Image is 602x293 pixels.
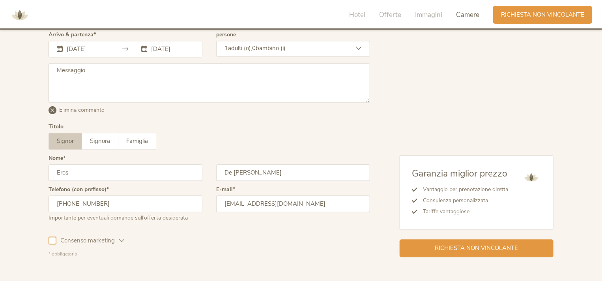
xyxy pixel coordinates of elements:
input: Arrivo [65,45,110,53]
span: Signora [90,137,110,145]
a: AMONTI & LUNARIS Wellnessresort [8,12,32,17]
label: E-mail [216,187,235,192]
input: Telefono (con prefisso) [49,195,202,212]
div: * obbligatorio [49,251,370,257]
img: AMONTI & LUNARIS Wellnessresort [8,3,32,27]
input: Nome [49,164,202,181]
span: Richiesta non vincolante [501,11,584,19]
li: Consulenza personalizzata [417,195,508,206]
span: Hotel [349,10,365,19]
span: Signor [57,137,74,145]
span: 0 [252,44,256,52]
label: Telefono (con prefisso) [49,187,109,192]
label: persone [216,32,236,38]
span: Richiesta non vincolante [435,244,518,252]
span: Offerte [379,10,401,19]
input: E-mail [216,195,370,212]
span: Immagini [415,10,442,19]
span: Famiglia [126,137,148,145]
span: Camere [456,10,479,19]
input: Partenza [149,45,194,53]
label: Nome [49,156,65,161]
span: 1 [224,44,228,52]
input: Cognome [216,164,370,181]
span: adulti (o), [228,44,252,52]
span: Consenso marketing [56,237,119,245]
li: Vantaggio per prenotazione diretta [417,184,508,195]
label: Arrivo & partenza [49,32,96,38]
div: Importante per eventuali domande sull’offerta desiderata [49,212,202,222]
div: Titolo [49,124,64,130]
span: bambino (i) [256,44,286,52]
span: Elimina commento [59,106,105,114]
li: Tariffe vantaggiose [417,206,508,217]
img: AMONTI & LUNARIS Wellnessresort [522,167,541,187]
span: Garanzia miglior prezzo [412,167,507,180]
